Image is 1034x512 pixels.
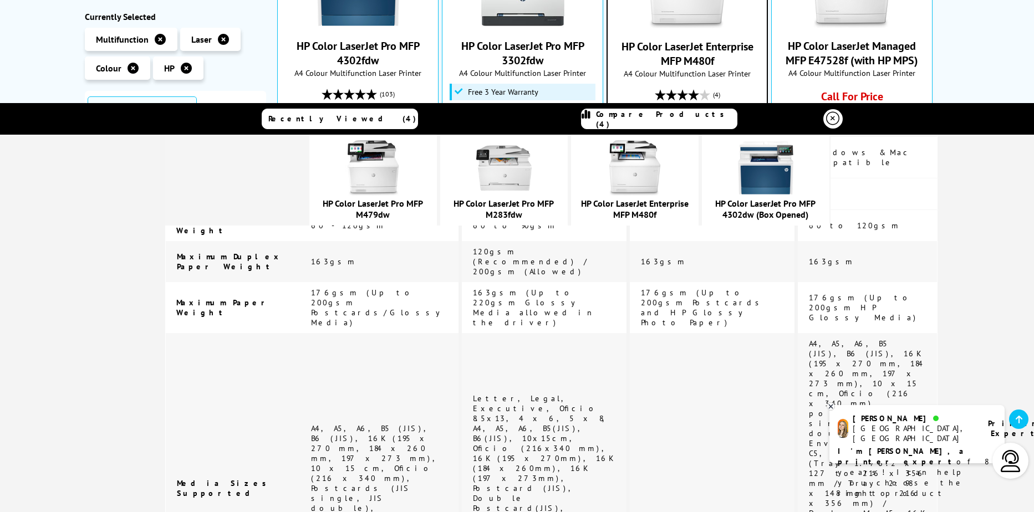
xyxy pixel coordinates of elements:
span: 163gsm [311,257,356,267]
a: HP Color LaserJet Enterprise MFP M480f [581,198,689,220]
span: HP [164,63,175,74]
a: HP Color LaserJet Pro MFP 3302fdw [461,39,584,68]
a: HP Color LaserJet Pro MFP M479dw [323,198,423,220]
span: 163gsm [641,257,686,267]
span: 176gsm (Up to 200gsm HP Glossy Media) [809,293,918,322]
div: [GEOGRAPHIC_DATA], [GEOGRAPHIC_DATA] [853,423,974,443]
span: (4) [713,84,720,105]
div: Call For Price [792,89,911,109]
span: Compare Products (4) [596,109,737,129]
span: A4 Colour Multifunction Laser Printer [613,68,761,79]
span: Colour [96,63,121,74]
span: Laser [191,34,212,45]
div: [PERSON_NAME] [853,413,974,423]
img: HP-M283fdw-Front-Small.jpg [476,140,532,196]
span: Windows & Mac Compatible [809,147,911,167]
span: A4 Colour Multifunction Laser Printer [448,68,597,78]
a: HP Color LaserJet Managed MFP E47528f (with HP MPS) [786,39,918,68]
span: Recently Viewed (4) [268,114,416,124]
a: HP Color LaserJet Pro MFP 3302fdw [481,19,564,30]
span: 176gsm (Up to 200gsm Postcards/Glossy Media) [311,288,447,327]
img: user-headset-light.svg [1000,450,1022,472]
a: HP Color LaserJet Enterprise MFP M480f [622,39,753,68]
span: Maximum Duplex Paper Weight [177,252,283,272]
span: 176gsm (Up to 200gsm Postcards and HP Glossy Photo Paper) [641,288,765,327]
a: HP Color LaserJet Enterprise MFP M480f [646,19,729,30]
span: Free 3 Year Warranty [468,88,538,96]
img: HP-M479dw-FrontFacing-Small.jpg [345,140,401,196]
span: 163gsm (Up to 220gsm Glossy Media allowed in the driver) [473,288,594,327]
span: 49 Products Found [88,96,197,139]
a: Recently Viewed (4) [262,109,418,129]
span: Multifunction [96,34,149,45]
a: HP Color LaserJet Pro MFP 4302dw (Box Opened) [715,198,816,220]
span: A4 Colour Multifunction Laser Printer [777,68,926,78]
a: HP Color LaserJet Pro MFP M283fdw [454,198,554,220]
span: 60 - 120gsm [311,221,385,231]
p: of 8 years! I can help you choose the right product [838,446,996,499]
a: HP Color LaserJet Managed MFP E47528f (with HP MPS) [811,19,894,30]
img: HP-M480f-Front-Small.jpg [607,140,663,196]
span: 60 to 90gsm [473,221,557,231]
div: Currently Selected [85,11,267,22]
img: HP-4302dw-Front-Main-Small.jpg [738,140,793,196]
a: HP Color LaserJet Pro MFP 4302fdw [297,39,420,68]
b: I'm [PERSON_NAME], a printer expert [838,446,967,467]
span: Media Sizes Supported [177,478,272,498]
span: A4 Colour Multifunction Laser Printer [283,68,432,78]
a: HP Color LaserJet Pro MFP 4302fdw [317,19,400,30]
span: 163gsm [809,257,854,267]
span: 120gsm (Recommended) / 200gsm (Allowed) [473,247,590,277]
img: amy-livechat.png [838,419,848,438]
span: Maximum Paper Weight [176,298,271,318]
span: ADF Paper Weight [176,216,244,235]
span: 60 to 120gsm [809,221,900,231]
a: Compare Products (4) [581,109,737,129]
span: (103) [380,84,395,105]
